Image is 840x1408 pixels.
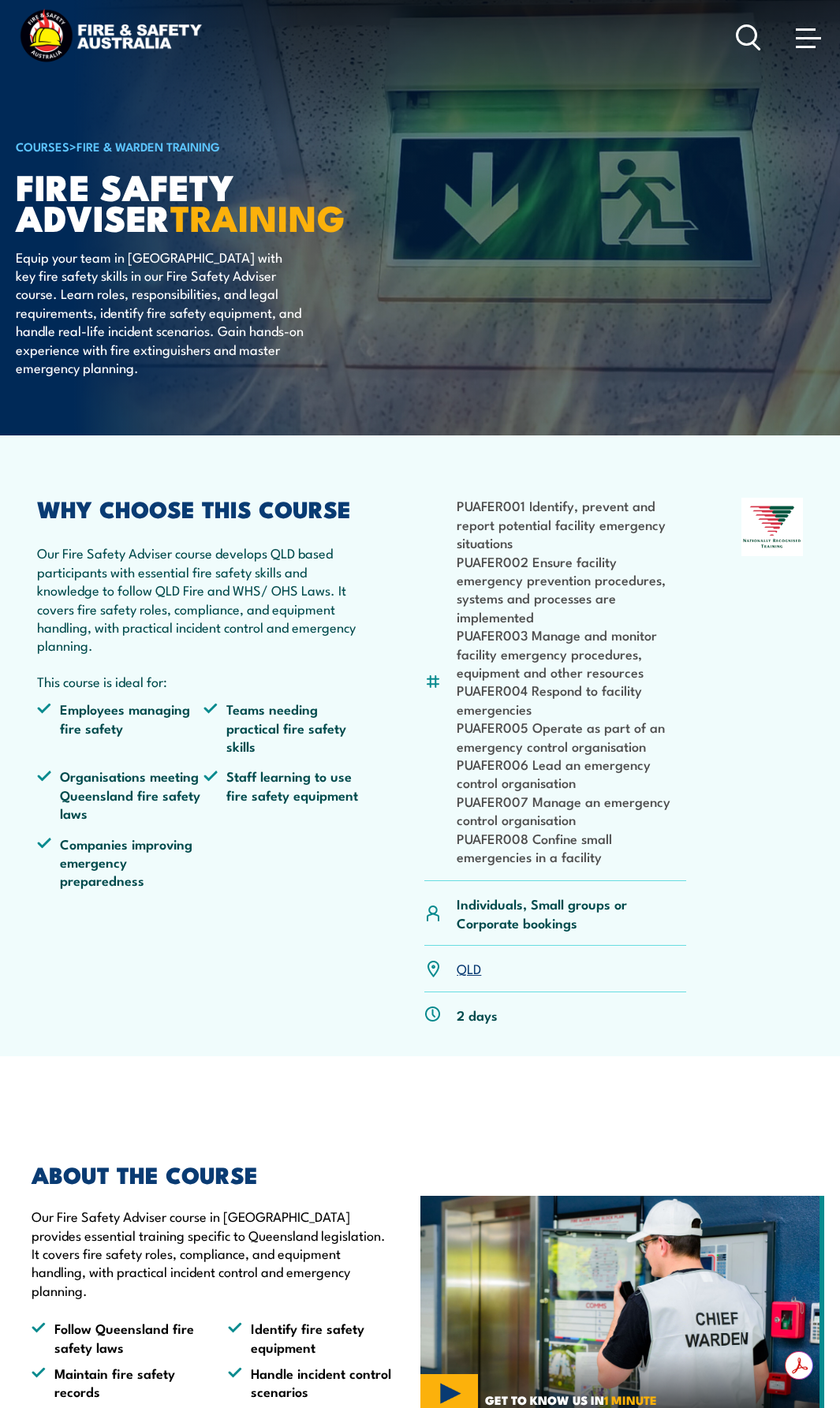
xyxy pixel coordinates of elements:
li: Maintain fire safety records [32,1364,200,1401]
li: PUAFER007 Manage an emergency control organisation [457,792,685,829]
li: PUAFER004 Respond to facility emergencies [457,681,685,718]
li: PUAFER008 Confine small emergencies in a facility [457,829,685,866]
p: This course is ideal for: [37,672,369,690]
li: Handle incident control scenarios [228,1364,396,1401]
li: Employees managing fire safety [37,700,203,755]
h1: FIRE SAFETY ADVISER [16,170,405,232]
a: Fire & Warden Training [77,137,220,155]
h2: ABOUT THE COURSE [32,1163,397,1184]
li: PUAFER002 Ensure facility emergency prevention procedures, systems and processes are implemented [457,552,685,626]
li: Identify fire safety equipment [228,1319,396,1356]
li: PUAFER001 Identify, prevent and report potential facility emergency situations [457,496,685,551]
li: Teams needing practical fire safety skills [203,700,370,755]
li: PUAFER003 Manage and monitor facility emergency procedures, equipment and other resources [457,626,685,681]
img: Nationally Recognised Training logo. [741,498,803,556]
li: PUAFER005 Operate as part of an emergency control organisation [457,718,685,755]
a: QLD [457,958,481,977]
li: Follow Queensland fire safety laws [32,1319,200,1356]
p: Equip your team in [GEOGRAPHIC_DATA] with key fire safety skills in our Fire Safety Adviser cours... [16,248,304,377]
li: PUAFER006 Lead an emergency control organisation [457,755,685,792]
p: Our Fire Safety Adviser course in [GEOGRAPHIC_DATA] provides essential training specific to Queen... [32,1207,397,1299]
p: Our Fire Safety Adviser course develops QLD based participants with essential fire safety skills ... [37,543,369,654]
li: Staff learning to use fire safety equipment [203,767,370,822]
h2: WHY CHOOSE THIS COURSE [37,498,369,518]
h6: > [16,136,405,155]
strong: TRAINING [170,189,345,244]
li: Organisations meeting Queensland fire safety laws [37,767,203,822]
li: Companies improving emergency preparedness [37,835,203,890]
span: GET TO KNOW US IN [485,1393,657,1407]
p: 2 days [457,1006,498,1024]
p: Individuals, Small groups or Corporate bookings [457,894,685,932]
a: COURSES [16,137,69,155]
